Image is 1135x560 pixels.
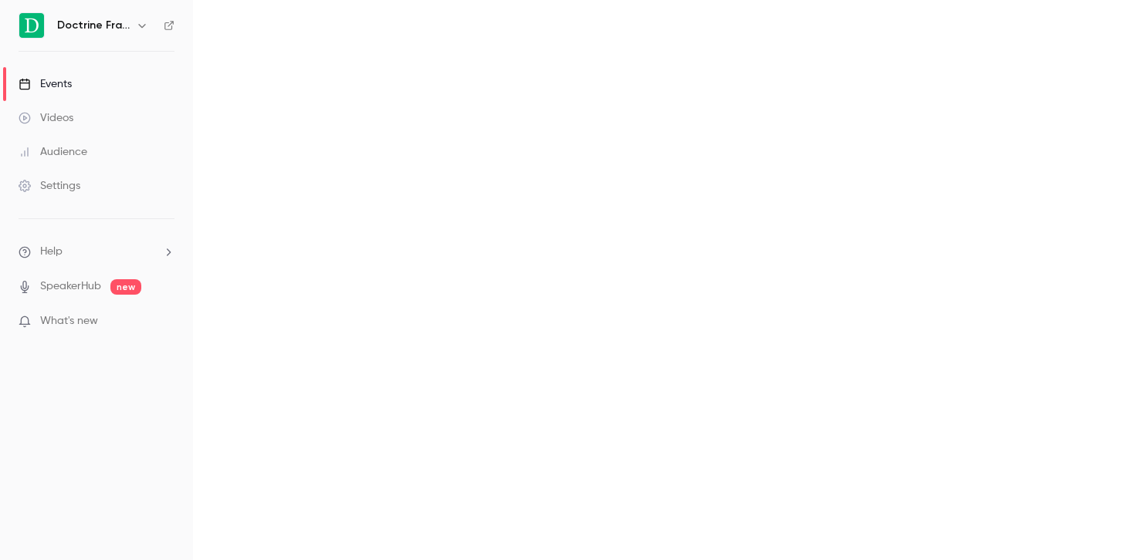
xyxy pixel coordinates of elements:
[110,279,141,295] span: new
[40,244,63,260] span: Help
[57,18,130,33] h6: Doctrine France
[40,313,98,329] span: What's new
[19,244,174,260] li: help-dropdown-opener
[19,76,72,92] div: Events
[40,278,101,295] a: SpeakerHub
[19,144,87,160] div: Audience
[19,13,44,38] img: Doctrine France
[19,110,73,126] div: Videos
[19,178,80,194] div: Settings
